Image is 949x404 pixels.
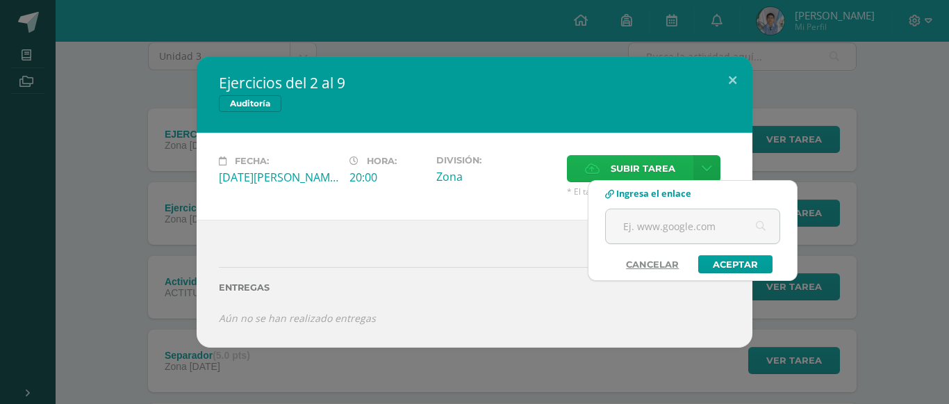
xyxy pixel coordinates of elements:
[219,312,376,325] i: Aún no se han realizado entregas
[219,73,730,92] h2: Ejercicios del 2 al 9
[713,56,752,104] button: Close (Esc)
[219,282,730,293] label: Entregas
[612,255,693,273] a: Cancelar
[235,156,269,166] span: Fecha:
[219,95,281,112] span: Auditoría
[611,156,675,181] span: Subir tarea
[616,187,691,200] span: Ingresa el enlace
[367,156,397,166] span: Hora:
[219,170,338,185] div: [DATE][PERSON_NAME]
[606,209,779,243] input: Ej. www.google.com
[436,169,556,184] div: Zona
[349,170,425,185] div: 20:00
[436,155,556,165] label: División:
[567,186,730,197] span: * El tamaño máximo permitido es 50 MB
[698,255,773,273] a: Aceptar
